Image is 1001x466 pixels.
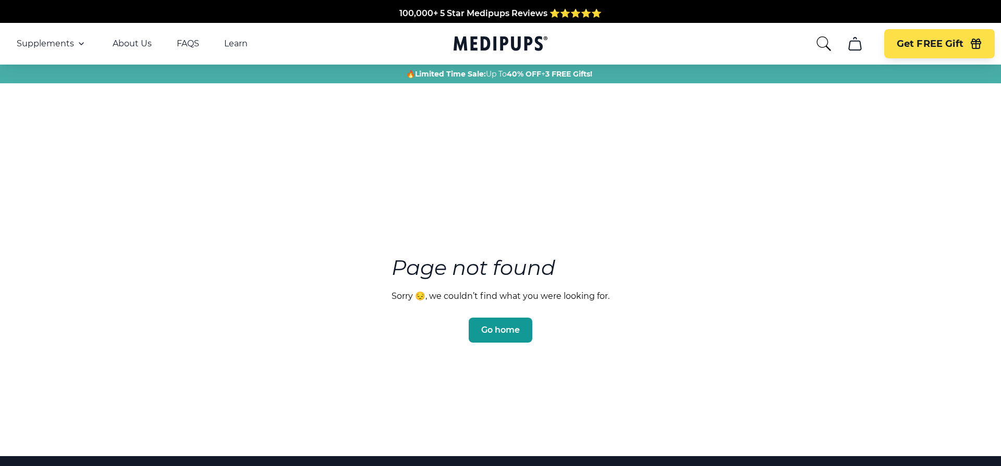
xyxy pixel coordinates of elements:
p: Sorry 😔, we couldn’t find what you were looking for. [392,291,609,301]
button: Go home [469,318,532,343]
h3: Page not found [392,253,609,283]
span: Supplements [17,39,74,49]
button: search [815,35,832,52]
a: Learn [224,39,248,49]
button: cart [843,31,868,56]
a: FAQS [177,39,199,49]
a: About Us [113,39,152,49]
span: Get FREE Gift [897,38,963,50]
span: Go home [481,325,520,335]
button: Get FREE Gift [884,29,995,58]
a: Medipups [454,34,547,55]
span: Made In The [GEOGRAPHIC_DATA] from domestic & globally sourced ingredients [327,18,674,28]
span: 100,000+ 5 Star Medipups Reviews ⭐️⭐️⭐️⭐️⭐️ [399,6,602,16]
span: 🔥 Up To + [406,69,592,79]
button: Supplements [17,37,88,50]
